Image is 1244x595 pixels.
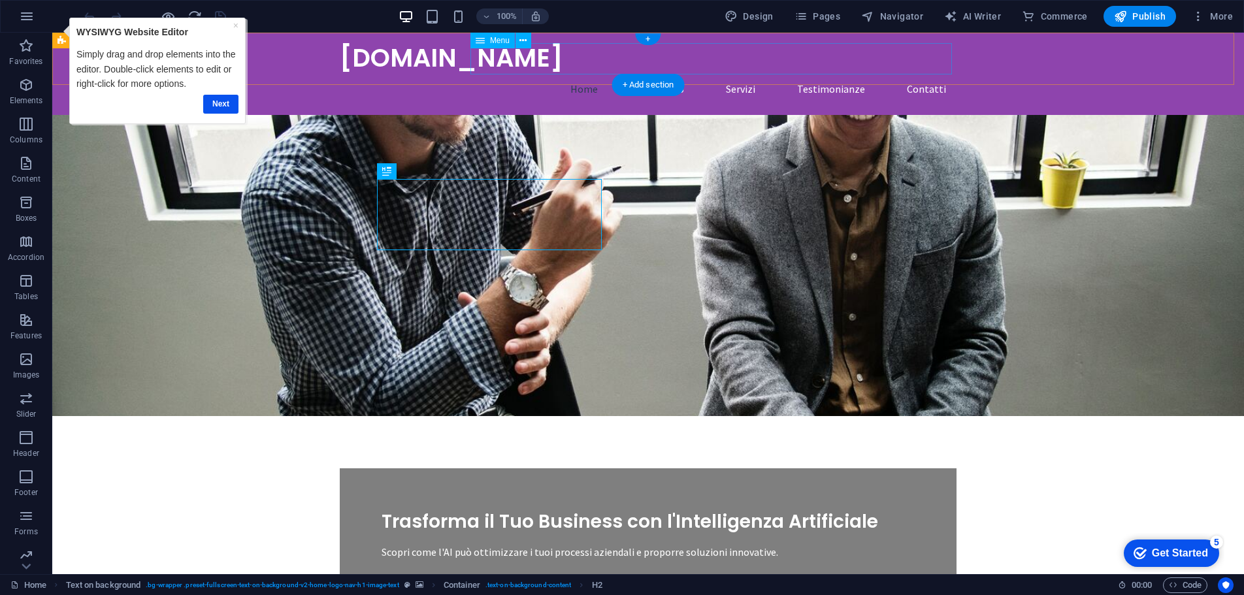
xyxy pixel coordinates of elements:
[187,9,202,24] i: Reload page
[144,77,179,96] a: Next
[39,14,95,26] div: Get Started
[1104,6,1176,27] button: Publish
[1141,580,1143,590] span: :
[14,291,38,302] p: Tables
[490,37,510,44] span: Menu
[416,581,423,588] i: This element contains a background
[1022,10,1088,23] span: Commerce
[1169,577,1202,593] span: Code
[16,409,37,419] p: Slider
[12,174,41,184] p: Content
[496,8,517,24] h6: 100%
[404,581,410,588] i: This element is a customizable preset
[1163,577,1207,593] button: Code
[612,74,685,96] div: + Add section
[66,577,141,593] span: Click to select. Double-click to edit
[174,3,179,13] a: ×
[1118,577,1153,593] h6: Session time
[476,8,523,24] button: 100%
[13,370,40,380] p: Images
[1114,10,1166,23] span: Publish
[794,10,840,23] span: Pages
[485,577,572,593] span: . text-on-background-content
[17,29,179,73] p: Simply drag and drop elements into the editor. Double-click elements to edit or right-click for m...
[856,6,928,27] button: Navigator
[939,6,1006,27] button: AI Writer
[444,577,480,593] span: Click to select. Double-click to edit
[592,577,602,593] span: Click to select. Double-click to edit
[1187,6,1238,27] button: More
[10,135,42,145] p: Columns
[174,1,179,15] div: Close tooltip
[16,213,37,223] p: Boxes
[1192,10,1233,23] span: More
[14,487,38,498] p: Footer
[789,6,845,27] button: Pages
[9,56,42,67] p: Favorites
[1132,577,1152,593] span: 00 00
[66,577,602,593] nav: breadcrumb
[160,8,176,24] button: Click here to leave preview mode and continue editing
[530,10,542,22] i: On resize automatically adjust zoom level to fit chosen device.
[1218,577,1234,593] button: Usercentrics
[944,10,1001,23] span: AI Writer
[146,577,399,593] span: . bg-wrapper .preset-fullscreen-text-on-background-v2-home-logo-nav-h1-image-text
[725,10,774,23] span: Design
[719,6,779,27] div: Design (Ctrl+Alt+Y)
[186,8,202,24] button: reload
[8,252,44,263] p: Accordion
[1017,6,1093,27] button: Commerce
[635,33,661,45] div: +
[14,526,38,537] p: Forms
[719,6,779,27] button: Design
[17,9,129,20] strong: WYSIWYG Website Editor
[13,448,39,458] p: Header
[10,330,42,341] p: Features
[861,10,923,23] span: Navigator
[10,95,43,106] p: Elements
[10,577,46,593] a: Click to cancel selection. Double-click to open Pages
[10,7,106,34] div: Get Started 5 items remaining, 0% complete
[97,3,110,16] div: 5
